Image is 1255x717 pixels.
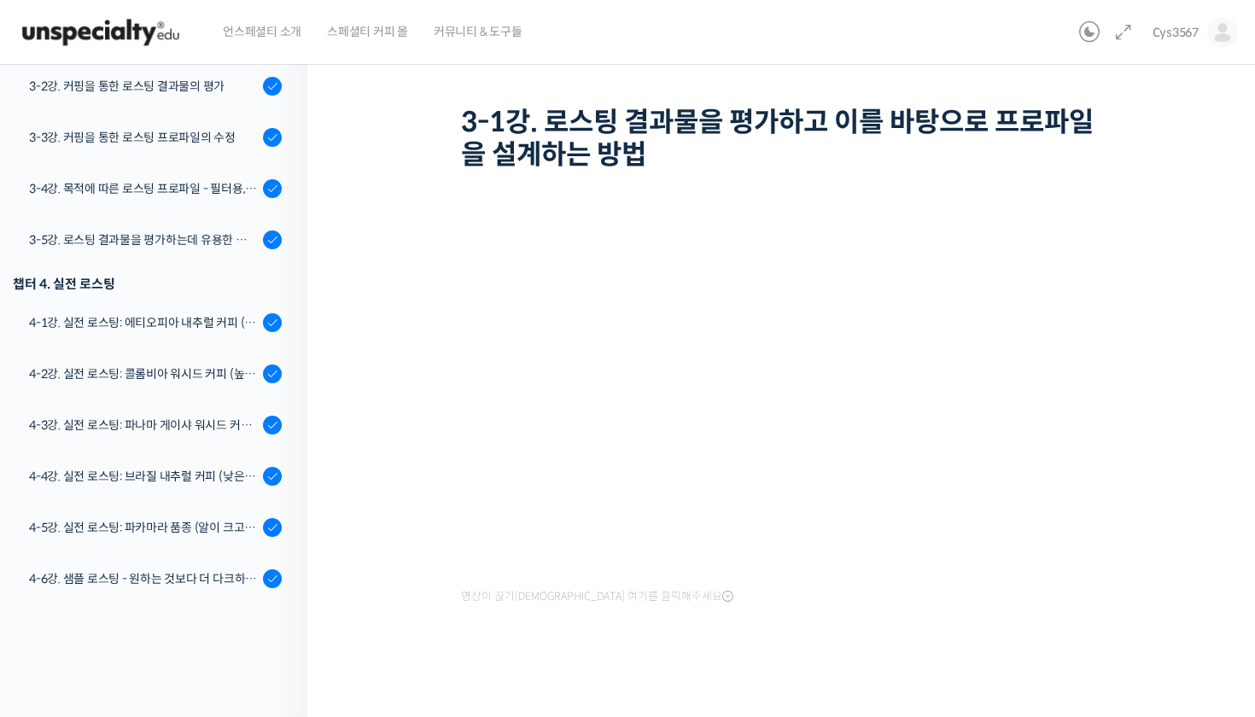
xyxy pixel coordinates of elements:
[13,272,282,295] div: 챕터 4. 실전 로스팅
[29,364,258,383] div: 4-2강. 실전 로스팅: 콜롬비아 워시드 커피 (높은 밀도와 수분율 때문에 1차 크랙에서 많은 수분을 방출하는 경우)
[54,567,64,580] span: 홈
[264,567,284,580] span: 설정
[461,590,733,603] span: 영상이 끊기[DEMOGRAPHIC_DATA] 여기를 클릭해주세요
[29,569,258,588] div: 4-6강. 샘플 로스팅 - 원하는 것보다 더 다크하게 로스팅 하는 이유
[5,541,113,584] a: 홈
[461,106,1110,172] h1: 3-1강. 로스팅 결과물을 평가하고 이를 바탕으로 프로파일을 설계하는 방법
[220,541,328,584] a: 설정
[29,77,258,96] div: 3-2강. 커핑을 통한 로스팅 결과물의 평가
[113,541,220,584] a: 대화
[156,568,177,581] span: 대화
[1153,25,1199,40] span: Cys3567
[29,179,258,198] div: 3-4강. 목적에 따른 로스팅 프로파일 - 필터용, 에스프레소용
[29,313,258,332] div: 4-1강. 실전 로스팅: 에티오피아 내추럴 커피 (당분이 많이 포함되어 있고 색이 고르지 않은 경우)
[29,467,258,486] div: 4-4강. 실전 로스팅: 브라질 내추럴 커피 (낮은 고도에서 재배되어 당분과 밀도가 낮은 경우)
[29,230,258,249] div: 3-5강. 로스팅 결과물을 평가하는데 유용한 팁들 - 연수를 활용한 커핑, 커핑용 분쇄도 찾기, 로스트 레벨에 따른 QC 등
[29,128,258,147] div: 3-3강. 커핑을 통한 로스팅 프로파일의 수정
[29,416,258,434] div: 4-3강. 실전 로스팅: 파나마 게이샤 워시드 커피 (플레이버 프로파일이 로스팅하기 까다로운 경우)
[29,518,258,537] div: 4-5강. 실전 로스팅: 파카마라 품종 (알이 크고 산지에서 건조가 고르게 되기 힘든 경우)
